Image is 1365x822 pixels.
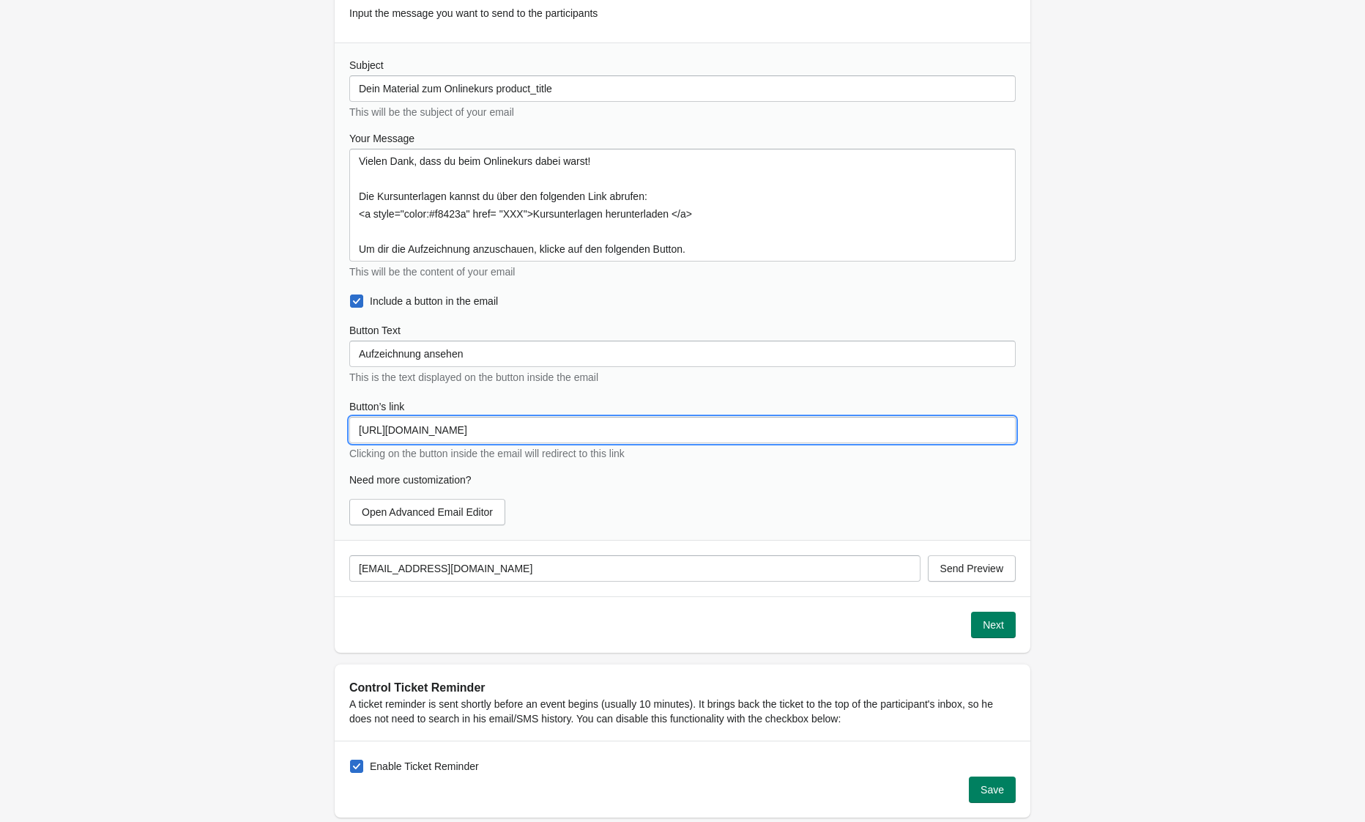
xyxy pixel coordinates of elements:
[349,264,1016,279] div: This will be the content of your email
[349,417,1016,443] input: https://your-link-here.com
[969,777,1016,803] button: Save
[349,697,1016,726] p: A ticket reminder is sent shortly before an event begins (usually 10 minutes). It brings back the...
[349,679,1016,697] h2: Control Ticket Reminder
[362,506,493,518] span: Open Advanced Email Editor
[349,131,414,146] label: Your Message
[928,555,1016,582] button: Send Preview
[349,370,1016,385] div: This is the text displayed on the button inside the email
[370,759,479,774] span: Enable Ticket Reminder
[349,399,404,414] label: Button’s link
[349,499,505,525] button: Open Advanced Email Editor
[983,619,1004,631] span: Next
[349,58,384,73] label: Subject
[971,612,1016,638] button: Next
[349,105,1016,119] div: This will be the subject of your email
[940,563,1003,574] span: Send Preview
[349,323,401,338] label: Button Text
[370,294,498,308] span: Include a button in the email
[981,784,1004,796] span: Save
[349,473,1016,487] div: Need more customization?
[349,446,1016,461] div: Clicking on the button inside the email will redirect to this link
[349,149,1016,262] textarea: Vielen Dank, dass du beim Onlinekurs dabei warst! Die Kursunterlagen kannst du über den folgenden...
